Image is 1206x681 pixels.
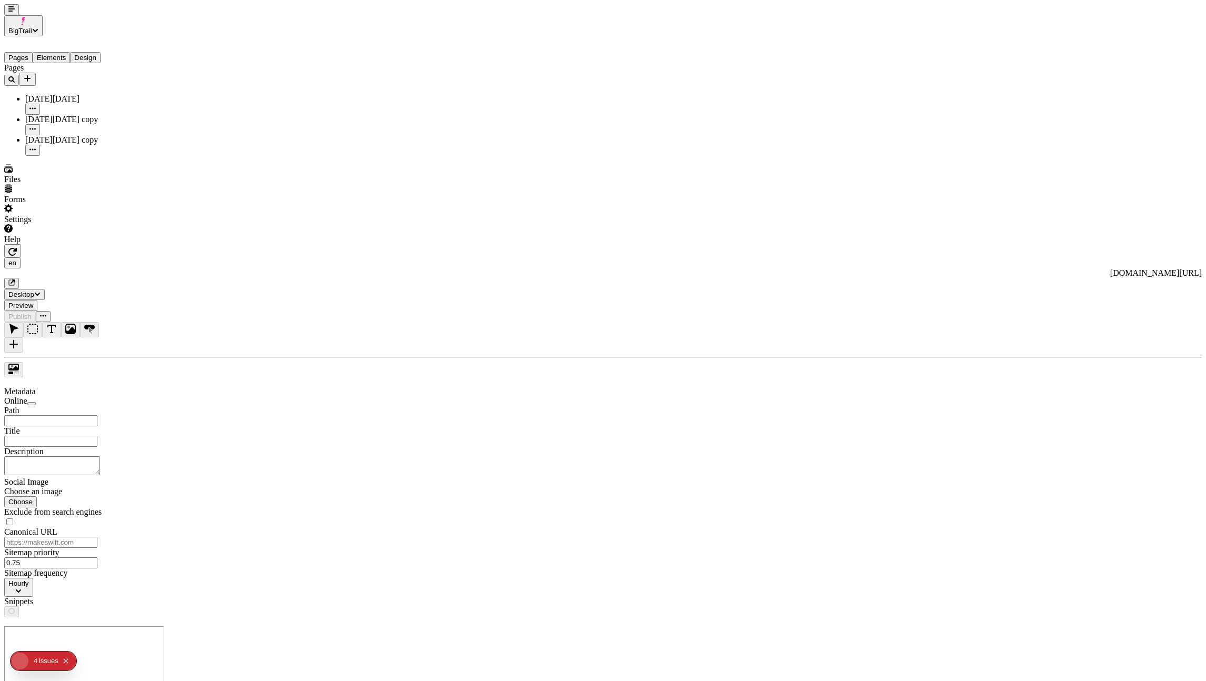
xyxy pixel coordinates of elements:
[4,235,131,244] div: Help
[33,52,71,63] button: Elements
[4,289,45,300] button: Desktop
[4,487,131,496] div: Choose an image
[4,175,131,184] div: Files
[4,568,67,577] span: Sitemap frequency
[42,322,61,337] button: Text
[25,94,131,104] div: [DATE][DATE]
[4,311,36,322] button: Publish
[4,406,19,415] span: Path
[4,537,97,548] input: https://makeswift.com
[19,73,36,86] button: Add new
[61,322,80,337] button: Image
[8,498,33,506] span: Choose
[4,387,131,396] div: Metadata
[4,597,131,606] div: Snippets
[8,579,29,587] span: Hourly
[70,52,101,63] button: Design
[4,63,131,73] div: Pages
[4,507,102,516] span: Exclude from search engines
[25,115,131,124] div: [DATE][DATE] copy
[4,578,33,597] button: Hourly
[23,322,42,337] button: Box
[8,259,16,267] span: en
[25,135,131,145] div: [DATE][DATE] copy
[4,215,131,224] div: Settings
[8,27,32,35] span: BigTrail
[4,300,37,311] button: Preview
[4,426,20,435] span: Title
[4,268,1202,278] div: [URL][DOMAIN_NAME]
[8,302,33,309] span: Preview
[4,527,57,536] span: Canonical URL
[4,477,48,486] span: Social Image
[4,496,37,507] button: Choose
[8,291,34,298] span: Desktop
[80,322,99,337] button: Button
[4,52,33,63] button: Pages
[4,257,21,268] button: Open locale picker
[4,195,131,204] div: Forms
[4,396,27,405] span: Online
[4,548,59,557] span: Sitemap priority
[8,313,32,321] span: Publish
[4,447,44,456] span: Description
